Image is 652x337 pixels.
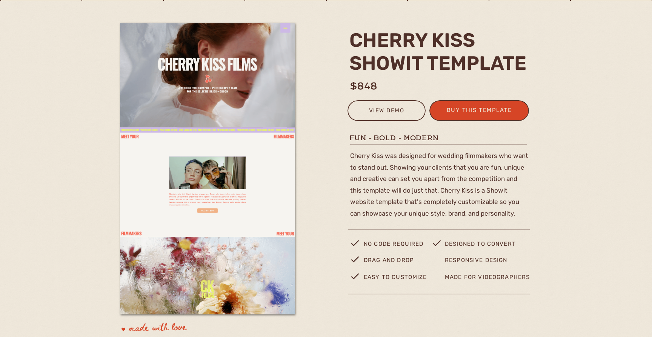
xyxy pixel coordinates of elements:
[442,105,516,118] a: buy this template
[350,79,534,88] h1: $848
[349,133,529,142] h1: Fun - Bold - Modern
[364,255,422,269] p: drag and drop
[350,150,530,224] p: Cherry Kiss was designed for wedding filmmakers who want to stand out. Showing your clients that ...
[445,239,530,254] p: designed to convert
[364,272,430,288] p: easy to customize
[364,239,432,254] p: no code required
[445,255,513,269] p: Responsive design
[352,106,421,118] a: view demo
[445,272,546,288] p: made for videographers
[349,29,532,74] h2: cherry kiss Showit template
